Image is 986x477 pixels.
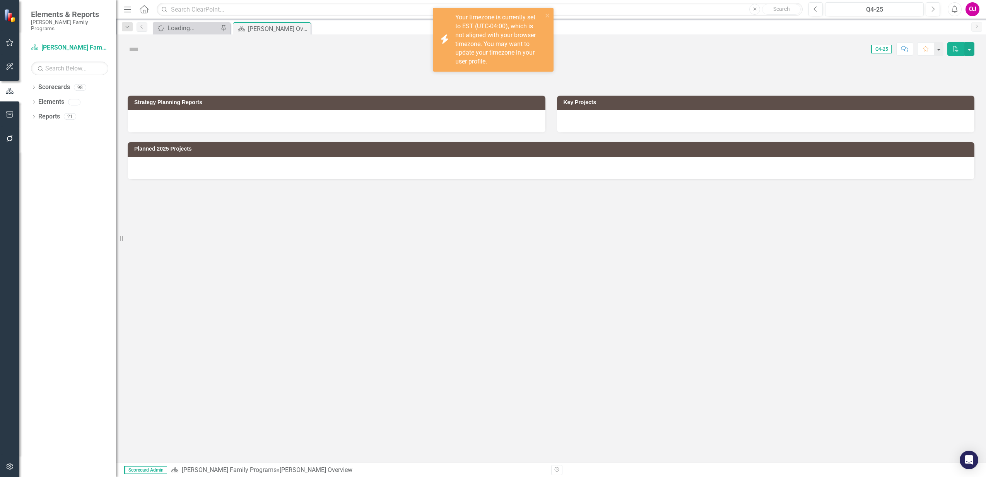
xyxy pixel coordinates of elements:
[64,113,76,120] div: 21
[248,24,309,34] div: [PERSON_NAME] Overview
[545,11,550,20] button: close
[280,466,352,474] div: [PERSON_NAME] Overview
[171,466,545,475] div: »
[38,112,60,121] a: Reports
[182,466,277,474] a: [PERSON_NAME] Family Programs
[31,10,108,19] span: Elements & Reports
[38,83,70,92] a: Scorecards
[157,3,803,16] input: Search ClearPoint...
[134,100,542,105] h3: Strategy Planning Reports
[825,2,924,16] button: Q4-25
[31,62,108,75] input: Search Below...
[31,19,108,32] small: [PERSON_NAME] Family Programs
[960,451,978,469] div: Open Intercom Messenger
[31,43,108,52] a: [PERSON_NAME] Family Programs
[74,84,86,91] div: 98
[828,5,921,14] div: Q4-25
[167,23,219,33] div: Loading...
[871,45,892,53] span: Q4-25
[155,23,219,33] a: Loading...
[134,146,971,152] h3: Planned 2025 Projects
[124,466,167,474] span: Scorecard Admin
[455,13,543,66] div: Your timezone is currently set to EST (UTC-04:00), which is not aligned with your browser timezon...
[773,6,790,12] span: Search
[762,4,801,15] button: Search
[128,43,140,55] img: Not Defined
[965,2,979,16] button: OJ
[564,100,971,105] h3: Key Projects
[38,98,64,106] a: Elements
[3,8,18,23] img: ClearPoint Strategy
